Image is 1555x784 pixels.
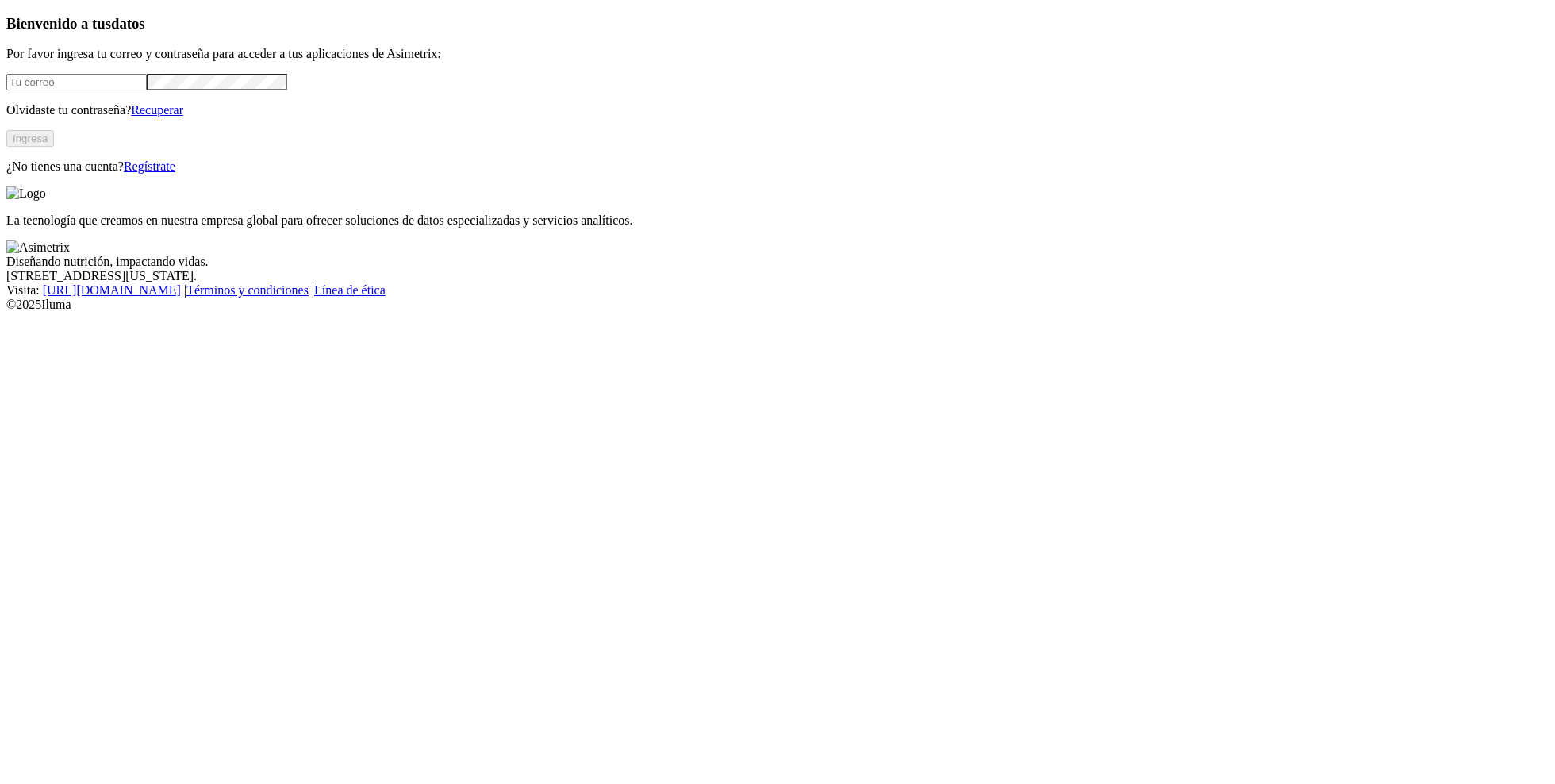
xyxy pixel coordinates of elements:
button: Ingresa [6,130,54,147]
h3: Bienvenido a tus [6,15,1549,33]
div: Diseñando nutrición, impactando vidas. [6,255,1549,269]
a: [URL][DOMAIN_NAME] [43,283,181,297]
p: Por favor ingresa tu correo y contraseña para acceder a tus aplicaciones de Asimetrix: [6,47,1549,61]
div: [STREET_ADDRESS][US_STATE]. [6,269,1549,283]
span: datos [111,15,145,32]
a: Términos y condiciones [186,283,309,297]
p: Olvidaste tu contraseña? [6,103,1549,117]
a: Línea de ética [314,283,386,297]
div: © 2025 Iluma [6,298,1549,312]
p: La tecnología que creamos en nuestra empresa global para ofrecer soluciones de datos especializad... [6,213,1549,228]
input: Tu correo [6,74,147,90]
a: Recuperar [131,103,183,117]
div: Visita : | | [6,283,1549,298]
p: ¿No tienes una cuenta? [6,159,1549,174]
img: Asimetrix [6,240,70,255]
img: Logo [6,186,46,201]
a: Regístrate [124,159,175,173]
